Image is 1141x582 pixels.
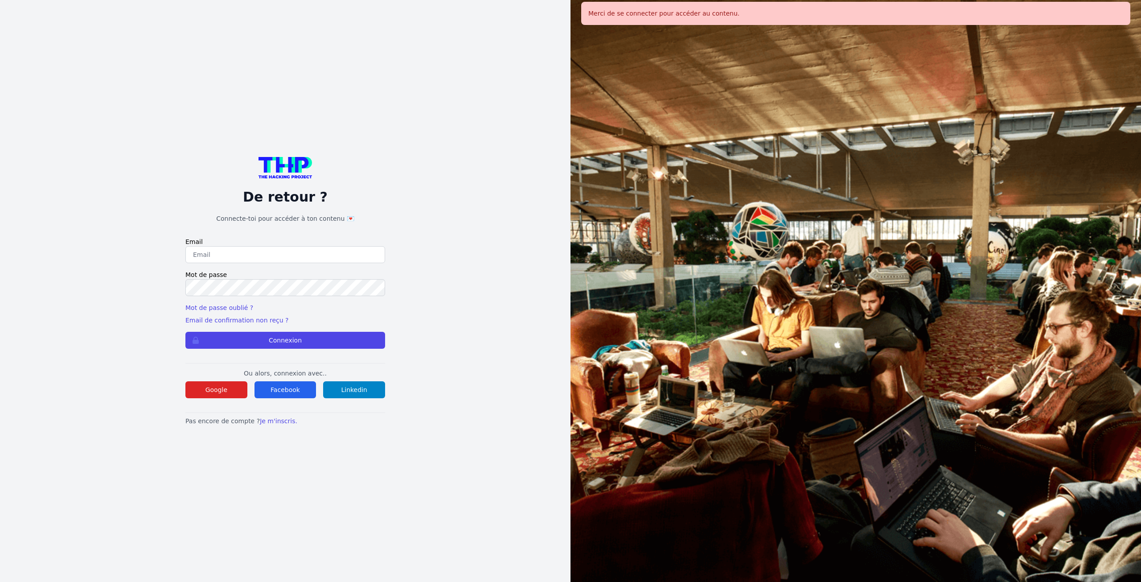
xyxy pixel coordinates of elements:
[185,246,385,263] input: Email
[185,417,385,425] p: Pas encore de compte ?
[185,304,253,311] a: Mot de passe oublié ?
[581,2,1130,25] div: Merci de se connecter pour accéder au contenu.
[259,157,312,178] img: logo
[323,381,385,398] button: Linkedin
[185,189,385,205] p: De retour ?
[185,369,385,378] p: Ou alors, connexion avec..
[185,381,247,398] button: Google
[185,214,385,223] h1: Connecte-toi pour accéder à ton contenu 💌
[185,270,385,279] label: Mot de passe
[185,237,385,246] label: Email
[185,317,288,324] a: Email de confirmation non reçu ?
[260,417,297,425] a: Je m'inscris.
[185,332,385,349] button: Connexion
[254,381,316,398] button: Facebook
